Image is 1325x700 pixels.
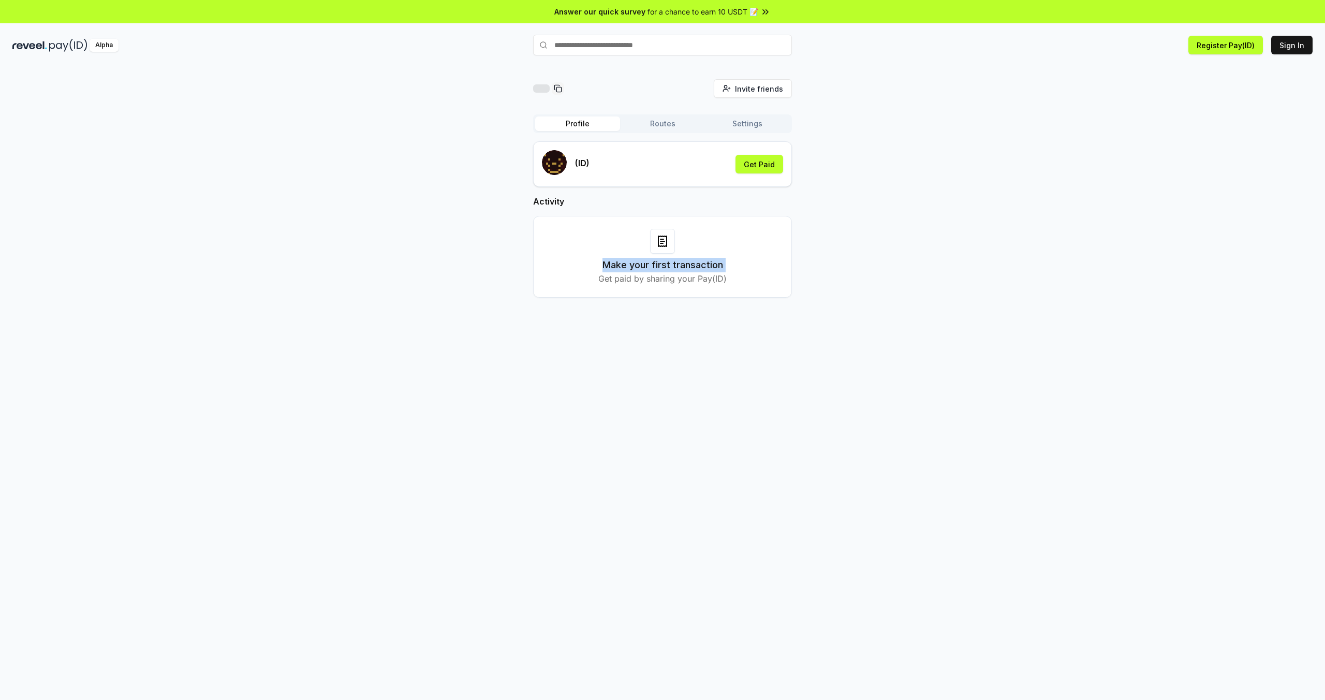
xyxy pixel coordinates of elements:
[620,116,705,131] button: Routes
[554,6,645,17] span: Answer our quick survey
[533,195,792,208] h2: Activity
[1188,36,1263,54] button: Register Pay(ID)
[575,157,590,169] p: (ID)
[12,39,47,52] img: reveel_dark
[602,258,723,272] h3: Make your first transaction
[714,79,792,98] button: Invite friends
[1271,36,1313,54] button: Sign In
[90,39,119,52] div: Alpha
[535,116,620,131] button: Profile
[647,6,758,17] span: for a chance to earn 10 USDT 📝
[49,39,87,52] img: pay_id
[735,83,783,94] span: Invite friends
[705,116,790,131] button: Settings
[735,155,783,173] button: Get Paid
[598,272,727,285] p: Get paid by sharing your Pay(ID)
